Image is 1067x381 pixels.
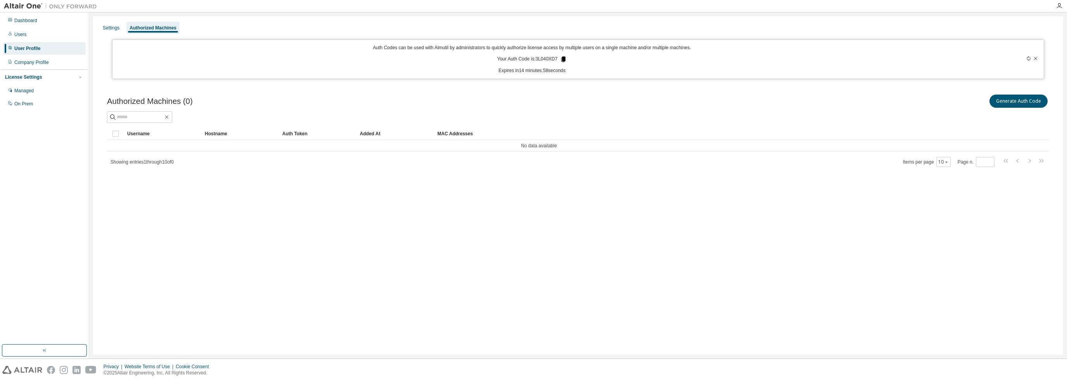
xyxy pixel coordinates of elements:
[104,370,214,376] p: © 2025 Altair Engineering, Inc. All Rights Reserved.
[103,25,119,31] div: Settings
[14,45,40,52] div: User Profile
[14,59,49,66] div: Company Profile
[129,25,176,31] div: Authorized Machines
[47,366,55,374] img: facebook.svg
[958,157,994,167] span: Page n.
[14,31,26,38] div: Users
[117,67,947,74] p: Expires in 14 minutes, 58 seconds
[205,128,276,140] div: Hostname
[107,140,971,152] td: No data available
[989,95,1048,108] button: Generate Auth Code
[2,366,42,374] img: altair_logo.svg
[282,128,354,140] div: Auth Token
[117,45,947,51] p: Auth Codes can be used with Almutil by administrators to quickly authorize license access by mult...
[85,366,97,374] img: youtube.svg
[104,364,124,370] div: Privacy
[14,17,37,24] div: Dashboard
[938,159,949,165] button: 10
[124,364,176,370] div: Website Terms of Use
[903,157,951,167] span: Items per page
[60,366,68,374] img: instagram.svg
[107,97,193,106] span: Authorized Machines (0)
[4,2,101,10] img: Altair One
[437,128,968,140] div: MAC Addresses
[14,101,33,107] div: On Prem
[73,366,81,374] img: linkedin.svg
[497,56,567,63] p: Your Auth Code is: 3L040XD7
[360,128,431,140] div: Added At
[5,74,42,80] div: License Settings
[14,88,34,94] div: Managed
[127,128,199,140] div: Username
[176,364,213,370] div: Cookie Consent
[110,159,174,165] span: Showing entries 1 through 10 of 0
